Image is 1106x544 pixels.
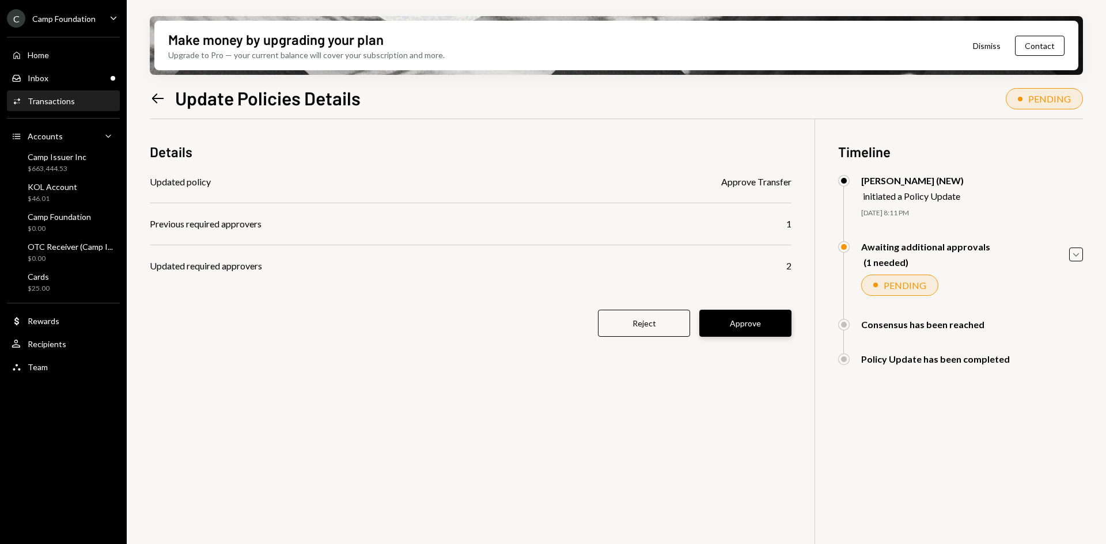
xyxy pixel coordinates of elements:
[28,242,113,252] div: OTC Receiver (Camp I...
[7,44,120,65] a: Home
[150,217,262,231] div: Previous required approvers
[28,131,63,141] div: Accounts
[28,194,77,204] div: $46.01
[168,30,384,49] div: Make money by upgrading your plan
[7,149,120,176] a: Camp Issuer Inc$663,444.53
[28,272,50,281] div: Cards
[32,14,96,24] div: Camp Foundation
[598,310,690,337] button: Reject
[150,142,192,161] h3: Details
[861,319,984,330] div: Consensus has been reached
[28,96,75,106] div: Transactions
[7,310,120,331] a: Rewards
[28,212,91,222] div: Camp Foundation
[7,333,120,354] a: Recipients
[28,339,66,349] div: Recipients
[28,284,50,294] div: $25.00
[28,73,48,83] div: Inbox
[861,241,990,252] div: Awaiting additional approvals
[28,224,91,234] div: $0.00
[28,254,113,264] div: $0.00
[884,280,926,291] div: PENDING
[150,175,211,189] div: Updated policy
[7,67,120,88] a: Inbox
[7,208,120,236] a: Camp Foundation$0.00
[7,125,120,146] a: Accounts
[7,268,120,296] a: Cards$25.00
[28,362,48,372] div: Team
[786,217,791,231] div: 1
[7,178,120,206] a: KOL Account$46.01
[28,50,49,60] div: Home
[7,9,25,28] div: C
[168,49,445,61] div: Upgrade to Pro — your current balance will cover your subscription and more.
[861,208,1083,218] div: [DATE] 8:11 PM
[7,90,120,111] a: Transactions
[838,142,1083,161] h3: Timeline
[786,259,791,273] div: 2
[959,32,1015,59] button: Dismiss
[7,356,120,377] a: Team
[150,259,262,273] div: Updated required approvers
[863,191,964,201] div: initiated a Policy Update
[861,353,1010,364] div: Policy Update has been completed
[7,238,120,266] a: OTC Receiver (Camp I...$0.00
[28,316,59,326] div: Rewards
[721,175,791,189] div: Approve Transfer
[28,164,86,174] div: $663,444.53
[861,175,964,186] div: [PERSON_NAME] (NEW)
[28,152,86,162] div: Camp Issuer Inc
[1028,93,1071,104] div: PENDING
[863,257,990,268] div: (1 needed)
[175,86,361,109] h1: Update Policies Details
[28,182,77,192] div: KOL Account
[699,310,791,337] button: Approve
[1015,36,1065,56] button: Contact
